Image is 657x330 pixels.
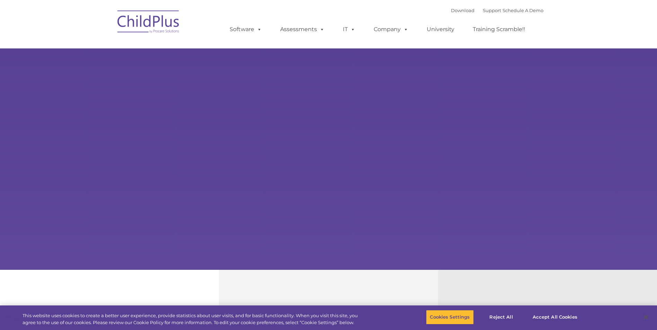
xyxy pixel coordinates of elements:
div: This website uses cookies to create a better user experience, provide statistics about user visit... [23,312,361,326]
a: Software [223,22,269,36]
button: Close [638,310,654,325]
a: Download [451,8,474,13]
button: Cookies Settings [426,310,473,324]
a: Schedule A Demo [503,8,543,13]
img: ChildPlus by Procare Solutions [114,6,183,40]
a: Company [367,22,415,36]
button: Reject All [480,310,523,324]
button: Accept All Cookies [529,310,581,324]
a: Assessments [273,22,331,36]
a: Support [483,8,501,13]
a: University [420,22,461,36]
font: | [451,8,543,13]
a: Training Scramble!! [466,22,532,36]
a: IT [336,22,362,36]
